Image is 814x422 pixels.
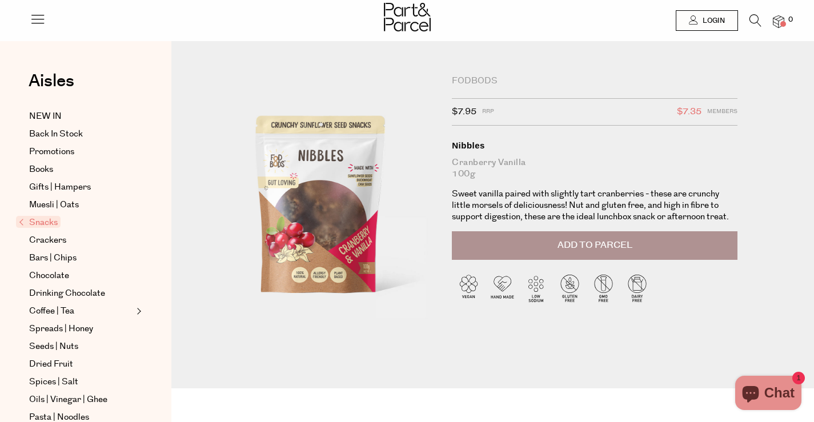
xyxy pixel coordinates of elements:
span: Members [707,105,737,119]
a: Crackers [29,234,133,247]
button: Expand/Collapse Coffee | Tea [134,304,142,318]
a: Drinking Chocolate [29,287,133,300]
span: Drinking Chocolate [29,287,105,300]
span: Bars | Chips [29,251,77,265]
span: Spreads | Honey [29,322,93,336]
span: NEW IN [29,110,62,123]
div: Fodbods [452,75,737,87]
a: Bars | Chips [29,251,133,265]
a: Aisles [29,73,74,101]
a: Promotions [29,145,133,159]
a: Gifts | Hampers [29,180,133,194]
a: 0 [773,15,784,27]
img: P_P-ICONS-Live_Bec_V11_Gluten_Free.svg [553,271,587,305]
span: Promotions [29,145,74,159]
a: Spreads | Honey [29,322,133,336]
span: Add to Parcel [558,239,632,252]
div: Cranberry Vanilla 100g [452,157,737,180]
a: Oils | Vinegar | Ghee [29,393,133,407]
a: Spices | Salt [29,375,133,389]
button: Add to Parcel [452,231,737,260]
p: Sweet vanilla paired with slightly tart cranberries - these are crunchy little morsels of delicio... [452,188,737,223]
span: $7.95 [452,105,476,119]
span: Gifts | Hampers [29,180,91,194]
img: P_P-ICONS-Live_Bec_V11_Dairy_Free.svg [620,271,654,305]
a: Back In Stock [29,127,133,141]
img: P_P-ICONS-Live_Bec_V11_Handmade.svg [486,271,519,305]
a: Snacks [19,216,133,230]
span: Coffee | Tea [29,304,74,318]
span: Muesli | Oats [29,198,79,212]
img: Part&Parcel [384,3,431,31]
a: Muesli | Oats [29,198,133,212]
span: Oils | Vinegar | Ghee [29,393,107,407]
span: Snacks [16,216,61,228]
span: Seeds | Nuts [29,340,78,353]
span: Aisles [29,69,74,94]
span: Chocolate [29,269,69,283]
a: Coffee | Tea [29,304,133,318]
a: Books [29,163,133,176]
span: RRP [482,105,494,119]
img: P_P-ICONS-Live_Bec_V11_Vegan.svg [452,271,486,305]
a: Dried Fruit [29,357,133,371]
span: $7.35 [677,105,701,119]
span: 0 [785,15,796,25]
span: Books [29,163,53,176]
div: Nibbles [452,140,737,151]
img: P_P-ICONS-Live_Bec_V11_GMO_Free.svg [587,271,620,305]
inbox-online-store-chat: Shopify online store chat [732,376,805,413]
a: Chocolate [29,269,133,283]
span: Dried Fruit [29,357,73,371]
span: Back In Stock [29,127,83,141]
a: Seeds | Nuts [29,340,133,353]
img: Nibbles [206,75,435,345]
span: Login [700,16,725,26]
span: Spices | Salt [29,375,78,389]
span: Crackers [29,234,66,247]
a: NEW IN [29,110,133,123]
img: P_P-ICONS-Live_Bec_V11_Low_Sodium.svg [519,271,553,305]
a: Login [676,10,738,31]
